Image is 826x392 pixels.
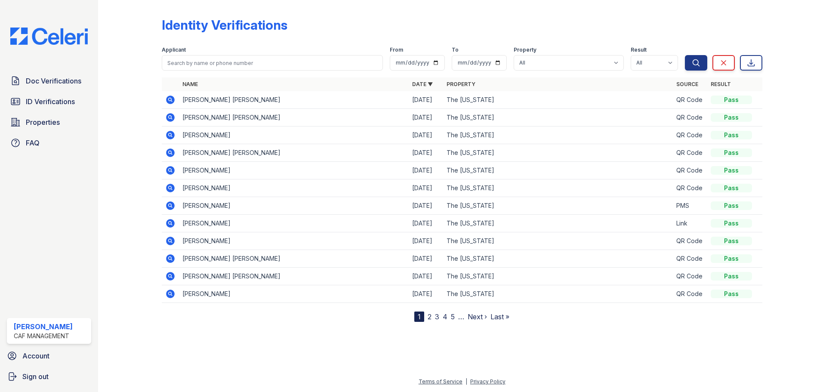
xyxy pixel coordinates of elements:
label: Property [514,46,536,53]
td: [PERSON_NAME] [PERSON_NAME] [179,144,409,162]
td: The [US_STATE] [443,250,673,268]
div: Pass [711,201,752,210]
a: Date ▼ [412,81,433,87]
span: Doc Verifications [26,76,81,86]
td: The [US_STATE] [443,109,673,127]
a: Name [182,81,198,87]
td: [DATE] [409,197,443,215]
td: [DATE] [409,250,443,268]
td: [DATE] [409,285,443,303]
a: Properties [7,114,91,131]
div: Pass [711,290,752,298]
a: 2 [428,312,431,321]
td: QR Code [673,109,707,127]
div: Pass [711,166,752,175]
td: QR Code [673,232,707,250]
td: [DATE] [409,91,443,109]
td: The [US_STATE] [443,268,673,285]
a: Terms of Service [419,378,462,385]
td: [DATE] [409,144,443,162]
span: ID Verifications [26,96,75,107]
td: Link [673,215,707,232]
div: Pass [711,237,752,245]
td: [PERSON_NAME] [179,179,409,197]
td: The [US_STATE] [443,285,673,303]
a: 4 [443,312,447,321]
a: Next › [468,312,487,321]
div: Pass [711,148,752,157]
td: The [US_STATE] [443,179,673,197]
span: Account [22,351,49,361]
a: Result [711,81,731,87]
label: From [390,46,403,53]
label: Applicant [162,46,186,53]
div: Pass [711,184,752,192]
div: Pass [711,96,752,104]
a: FAQ [7,134,91,151]
img: CE_Logo_Blue-a8612792a0a2168367f1c8372b55b34899dd931a85d93a1a3d3e32e68fde9ad4.png [3,28,95,45]
span: Sign out [22,371,49,382]
div: Pass [711,272,752,281]
td: [DATE] [409,179,443,197]
td: [PERSON_NAME] [179,162,409,179]
a: Doc Verifications [7,72,91,90]
span: … [458,312,464,322]
td: [DATE] [409,232,443,250]
td: [DATE] [409,109,443,127]
td: QR Code [673,268,707,285]
td: [PERSON_NAME] [179,197,409,215]
td: [DATE] [409,162,443,179]
a: Last » [490,312,509,321]
a: Account [3,347,95,364]
td: QR Code [673,162,707,179]
div: | [465,378,467,385]
td: [PERSON_NAME] [179,285,409,303]
a: ID Verifications [7,93,91,110]
a: Property [447,81,475,87]
td: [PERSON_NAME] [PERSON_NAME] [179,250,409,268]
div: Pass [711,254,752,263]
td: QR Code [673,285,707,303]
td: The [US_STATE] [443,197,673,215]
td: The [US_STATE] [443,232,673,250]
div: Pass [711,131,752,139]
a: 5 [451,312,455,321]
div: CAF Management [14,332,73,340]
td: [DATE] [409,215,443,232]
label: To [452,46,459,53]
td: [DATE] [409,127,443,144]
div: Pass [711,113,752,122]
td: QR Code [673,250,707,268]
td: The [US_STATE] [443,215,673,232]
td: QR Code [673,91,707,109]
td: QR Code [673,179,707,197]
a: Privacy Policy [470,378,505,385]
td: The [US_STATE] [443,162,673,179]
td: QR Code [673,127,707,144]
a: 3 [435,312,439,321]
div: [PERSON_NAME] [14,321,73,332]
td: The [US_STATE] [443,127,673,144]
td: [PERSON_NAME] [PERSON_NAME] [179,91,409,109]
a: Sign out [3,368,95,385]
td: [PERSON_NAME] [179,127,409,144]
td: The [US_STATE] [443,144,673,162]
td: [PERSON_NAME] [PERSON_NAME] [179,109,409,127]
div: Pass [711,219,752,228]
span: FAQ [26,138,40,148]
div: Identity Verifications [162,17,287,33]
td: [PERSON_NAME] [179,215,409,232]
td: The [US_STATE] [443,91,673,109]
input: Search by name or phone number [162,55,383,71]
a: Source [676,81,698,87]
td: [PERSON_NAME] [PERSON_NAME] [179,268,409,285]
td: PMS [673,197,707,215]
div: 1 [414,312,424,322]
td: QR Code [673,144,707,162]
td: [PERSON_NAME] [179,232,409,250]
td: [DATE] [409,268,443,285]
label: Result [631,46,647,53]
span: Properties [26,117,60,127]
